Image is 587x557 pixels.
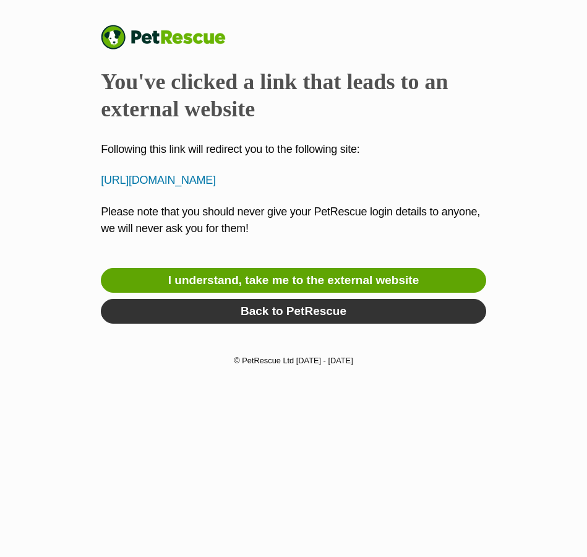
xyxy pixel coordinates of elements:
[101,141,486,158] p: Following this link will redirect you to the following site:
[101,299,486,324] a: Back to PetRescue
[101,204,486,254] p: Please note that you should never give your PetRescue login details to anyone, we will never ask ...
[101,172,486,189] p: [URL][DOMAIN_NAME]
[101,268,486,293] a: I understand, take me to the external website
[101,25,238,50] a: PetRescue
[234,356,353,365] small: © PetRescue Ltd [DATE] - [DATE]
[101,68,486,123] h2: You've clicked a link that leads to an external website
